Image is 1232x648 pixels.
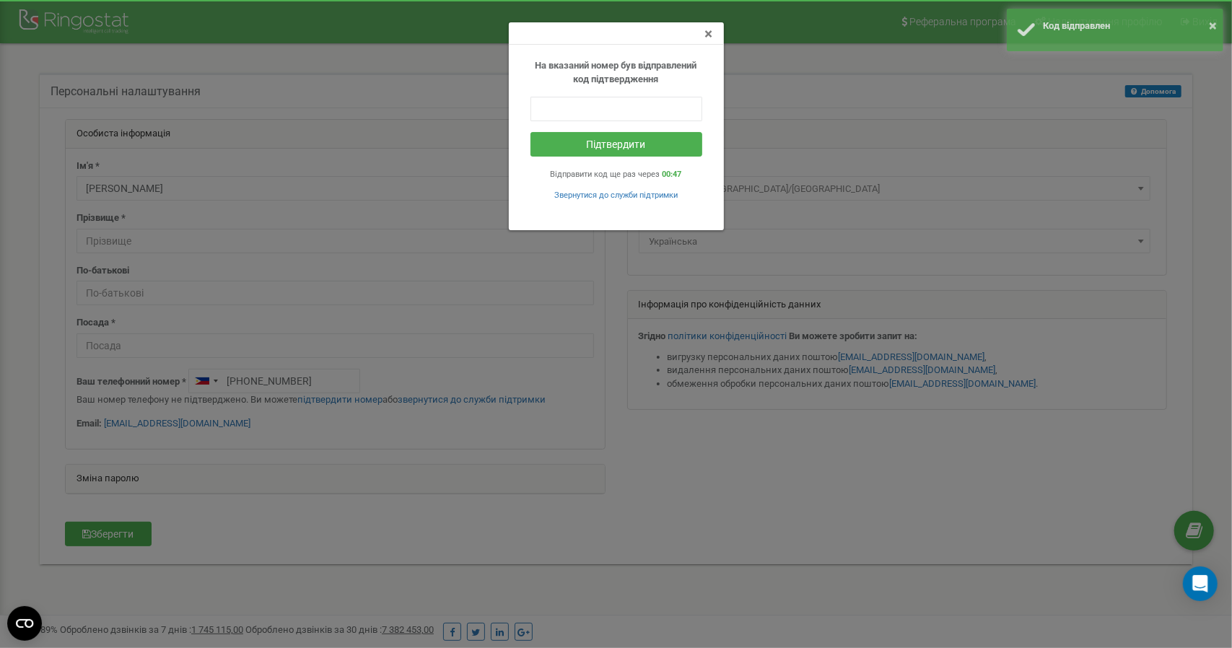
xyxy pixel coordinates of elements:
[705,27,713,42] button: Close
[554,189,678,200] a: Звернутися до служби підтримки
[705,25,713,43] span: ×
[1209,15,1217,36] button: ×
[536,60,697,84] b: На вказаний номер був відправлений код підтвердження
[1043,19,1213,33] div: Код відправлен
[551,170,660,179] span: Відправити код ще раз через
[554,191,678,200] small: Звернутися до служби підтримки
[663,170,682,179] span: 00:47
[7,606,42,641] button: Open CMP widget
[530,132,702,157] button: Підтвердити
[1183,566,1218,601] div: Open Intercom Messenger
